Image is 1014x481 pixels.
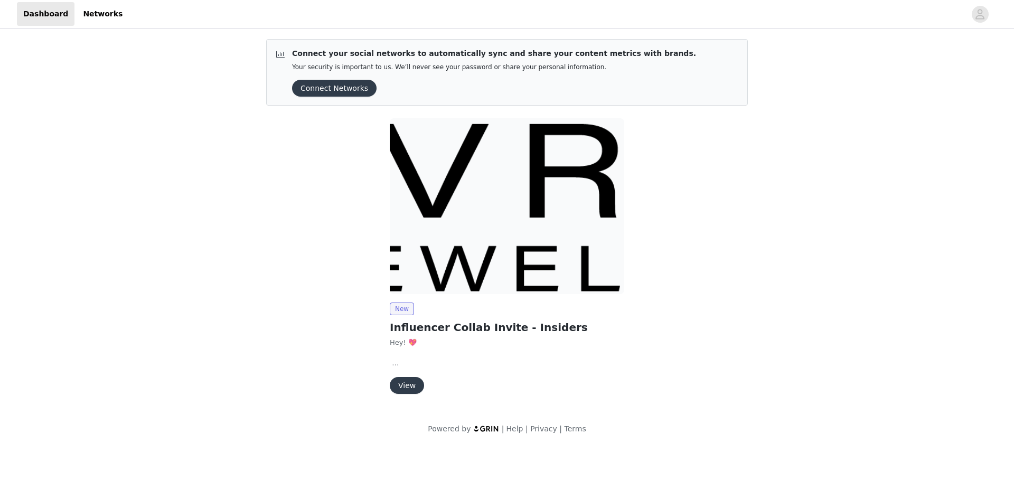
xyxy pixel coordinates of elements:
span: New [390,303,414,315]
p: Connect your social networks to automatically sync and share your content metrics with brands. [292,48,696,59]
span: | [559,425,562,433]
a: View [390,382,424,390]
span: | [502,425,504,433]
p: Your security is important to us. We’ll never see your password or share your personal information. [292,63,696,71]
a: Terms [564,425,586,433]
button: View [390,377,424,394]
span: | [525,425,528,433]
img: Evry Jewels [390,118,624,294]
img: logo [473,425,500,432]
a: Privacy [530,425,557,433]
a: Networks [77,2,129,26]
div: avatar [975,6,985,23]
p: Hey! 💖 [390,337,624,348]
a: Help [506,425,523,433]
h2: Influencer Collab Invite - Insiders [390,319,624,335]
button: Connect Networks [292,80,377,97]
span: Powered by [428,425,471,433]
a: Dashboard [17,2,74,26]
